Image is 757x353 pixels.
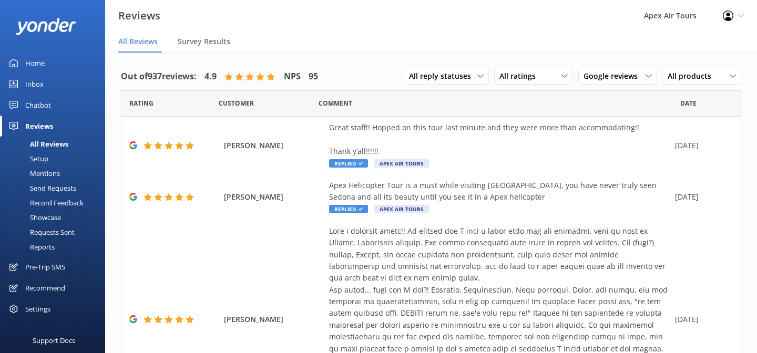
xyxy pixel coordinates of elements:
[409,70,477,82] span: All reply statuses
[224,314,324,325] span: [PERSON_NAME]
[6,166,105,181] a: Mentions
[284,70,301,84] h4: NPS
[16,18,76,35] img: yonder-white-logo.png
[25,53,45,74] div: Home
[680,98,697,108] span: Date
[25,116,53,137] div: Reviews
[329,205,368,213] span: Replied
[129,98,154,108] span: Date
[668,70,718,82] span: All products
[6,210,61,225] div: Showcase
[6,151,105,166] a: Setup
[6,240,55,254] div: Reports
[25,256,65,277] div: Pre-Trip SMS
[374,159,429,168] span: Apex Air Tours
[25,95,51,116] div: Chatbot
[224,191,324,203] span: [PERSON_NAME]
[329,122,670,157] div: Great staff!! Hopped on this tour last minute and they were more than accommodating!! Thank y’all...
[33,330,75,351] div: Support Docs
[6,195,105,210] a: Record Feedback
[178,36,230,47] span: Survey Results
[374,205,429,213] span: Apex Air Tours
[584,70,644,82] span: Google reviews
[675,314,728,325] div: [DATE]
[118,7,160,24] h3: Reviews
[6,137,68,151] div: All Reviews
[329,159,368,168] span: Replied
[309,70,318,84] h4: 95
[6,181,105,195] a: Send Requests
[319,98,352,108] span: Question
[6,137,105,151] a: All Reviews
[6,210,105,225] a: Showcase
[219,98,254,108] span: Date
[6,166,60,181] div: Mentions
[121,70,197,84] h4: Out of 937 reviews:
[499,70,542,82] span: All ratings
[6,195,84,210] div: Record Feedback
[6,240,105,254] a: Reports
[25,277,65,298] div: Recommend
[6,225,105,240] a: Requests Sent
[675,191,728,203] div: [DATE]
[329,180,670,203] div: Apex Helicopter Tour is a must while visiting [GEOGRAPHIC_DATA], you have never truly seen Sedona...
[224,140,324,151] span: [PERSON_NAME]
[204,70,217,84] h4: 4.9
[118,36,158,47] span: All Reviews
[6,151,48,166] div: Setup
[25,74,44,95] div: Inbox
[6,225,75,240] div: Requests Sent
[675,140,728,151] div: [DATE]
[25,298,50,319] div: Settings
[6,181,76,195] div: Send Requests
